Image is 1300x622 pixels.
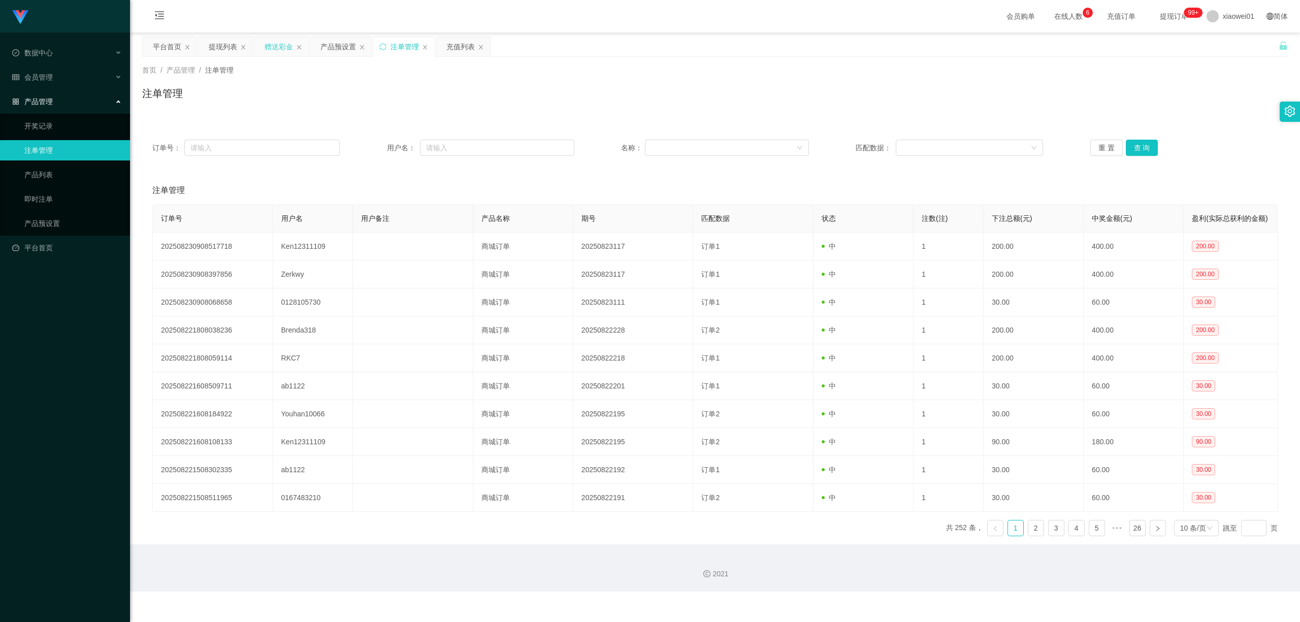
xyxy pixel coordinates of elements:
[420,140,574,156] input: 请输入
[914,428,984,456] td: 1
[12,73,53,81] span: 会员管理
[1090,140,1123,156] button: 重 置
[12,10,28,24] img: logo.9652507e.png
[1049,520,1064,536] a: 3
[153,260,273,288] td: 202508230908397856
[797,145,803,152] i: 图标: down
[984,260,1084,288] td: 200.00
[24,116,122,136] a: 开奖记录
[1084,288,1184,316] td: 60.00
[822,326,836,334] span: 中
[422,44,428,50] i: 图标: close
[701,438,720,446] span: 订单2
[822,466,836,474] span: 中
[320,37,356,56] div: 产品预设置
[153,400,273,428] td: 202508221608184922
[1069,520,1084,536] a: 4
[153,456,273,484] td: 202508221508302335
[621,143,644,153] span: 名称：
[473,260,573,288] td: 商城订单
[914,288,984,316] td: 1
[273,484,353,512] td: 0167483210
[273,456,353,484] td: ab1122
[984,400,1084,428] td: 30.00
[914,344,984,372] td: 1
[984,344,1084,372] td: 200.00
[1089,520,1104,536] a: 5
[273,260,353,288] td: Zerkwy
[473,428,573,456] td: 商城订单
[1155,526,1161,532] i: 图标: right
[701,382,720,390] span: 订单1
[701,214,730,222] span: 匹配数据
[914,316,984,344] td: 1
[473,316,573,344] td: 商城订单
[1084,400,1184,428] td: 60.00
[387,143,420,153] span: 用户名：
[481,214,510,222] span: 产品名称
[573,400,694,428] td: 20250822195
[24,189,122,209] a: 即时注单
[273,372,353,400] td: ab1122
[205,66,234,74] span: 注单管理
[1192,436,1215,447] span: 90.00
[24,165,122,185] a: 产品列表
[822,410,836,418] span: 中
[701,298,720,306] span: 订单1
[273,400,353,428] td: Youhan10066
[914,260,984,288] td: 1
[1150,520,1166,536] li: 下一页
[1048,520,1064,536] li: 3
[12,98,19,105] i: 图标: appstore-o
[184,44,190,50] i: 图标: close
[984,456,1084,484] td: 30.00
[473,344,573,372] td: 商城订单
[1223,520,1278,536] div: 跳至 页
[153,484,273,512] td: 202508221508511965
[1284,106,1295,117] i: 图标: setting
[573,288,694,316] td: 20250823111
[209,37,237,56] div: 提现列表
[573,456,694,484] td: 20250822192
[822,214,836,222] span: 状态
[473,484,573,512] td: 商城订单
[142,86,183,101] h1: 注单管理
[1084,316,1184,344] td: 400.00
[478,44,484,50] i: 图标: close
[152,184,185,197] span: 注单管理
[359,44,365,50] i: 图标: close
[1084,344,1184,372] td: 400.00
[153,316,273,344] td: 202508221808038236
[1184,8,1202,18] sup: 925
[1084,260,1184,288] td: 400.00
[914,372,984,400] td: 1
[12,238,122,258] a: 图标: dashboard平台首页
[1102,13,1141,20] span: 充值订单
[379,43,386,50] i: 图标: sync
[391,37,419,56] div: 注单管理
[701,494,720,502] span: 订单2
[1084,456,1184,484] td: 60.00
[1192,380,1215,391] span: 30.00
[922,214,948,222] span: 注数(注)
[1083,8,1093,18] sup: 6
[701,270,720,278] span: 订单1
[1155,13,1193,20] span: 提现订单
[1028,520,1044,536] li: 2
[701,466,720,474] span: 订单1
[473,233,573,260] td: 商城订单
[1279,41,1288,50] i: 图标: unlock
[12,49,19,56] i: 图标: check-circle-o
[992,214,1032,222] span: 下注总额(元)
[12,97,53,106] span: 产品管理
[701,354,720,362] span: 订单1
[446,37,475,56] div: 充值列表
[473,372,573,400] td: 商城订单
[153,233,273,260] td: 202508230908517718
[1084,233,1184,260] td: 400.00
[984,233,1084,260] td: 200.00
[296,44,302,50] i: 图标: close
[153,372,273,400] td: 202508221608509711
[1126,140,1158,156] button: 查 询
[1109,520,1125,536] li: 向后 5 页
